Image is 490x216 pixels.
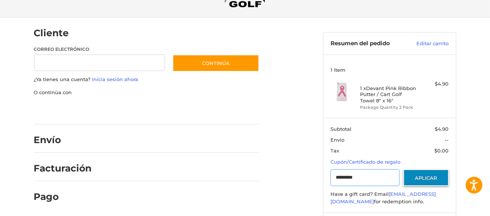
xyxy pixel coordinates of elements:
span: Tax [331,148,339,154]
button: Continúa [173,55,259,72]
a: Cupón/Certificado de regalo [331,159,400,165]
label: Correo electrónico [34,46,165,53]
span: $4.90 [435,126,449,132]
h2: Pago [34,191,78,203]
a: [EMAIL_ADDRESS][DOMAIN_NAME] [331,191,436,204]
iframe: PayPal-paypal [31,104,87,117]
a: Editar carrito [407,40,449,47]
p: ¿Ya tienes una cuenta? [34,76,259,83]
a: Inicia sesión ahora [92,76,139,82]
div: Have a gift card? Email for redemption info. [331,191,449,205]
li: Package Quantity 2 Pack [360,104,417,111]
p: O continúa con [34,89,259,96]
span: $0.00 [434,148,449,154]
span: Envío [331,137,344,143]
div: $4.90 [419,80,449,88]
iframe: PayPal-paylater [95,104,151,117]
h3: 1 Item [331,67,449,73]
h4: 1 x Devant Pink Ribbon Putter / Cart Golf Towel 8" x 16" [360,85,417,104]
iframe: PayPal-venmo [158,104,214,117]
button: Aplicar [403,169,449,186]
h2: Cliente [34,27,78,39]
input: Certificado de regalo o código de cupón [331,169,400,186]
h3: Resumen del pedido [331,40,407,47]
span: Subtotal [331,126,351,132]
h2: Facturación [34,163,92,174]
h2: Envío [34,134,78,146]
span: -- [445,137,449,143]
